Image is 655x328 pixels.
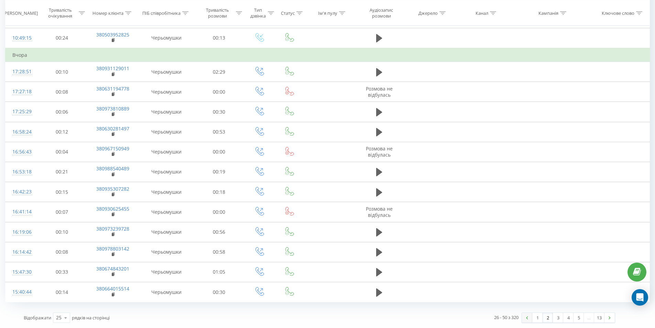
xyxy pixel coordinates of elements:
a: 380973239728 [96,225,129,232]
a: 3 [553,313,563,322]
div: 16:14:42 [12,245,30,259]
div: 10:49:15 [12,31,30,45]
td: 00:53 [194,122,244,142]
td: 00:00 [194,82,244,102]
div: 16:19:06 [12,225,30,239]
a: 380674843201 [96,265,129,272]
div: Номер клієнта [92,10,123,16]
td: 00:33 [37,262,87,282]
td: 01:05 [194,262,244,282]
td: Черьомушки [139,162,194,182]
td: Черьомушки [139,202,194,222]
div: 16:42:23 [12,185,30,199]
div: 15:40:44 [12,285,30,299]
td: Черьомушки [139,262,194,282]
a: 380967150949 [96,145,129,152]
td: 00:19 [194,162,244,182]
td: 00:00 [194,202,244,222]
div: Аудіозапис розмови [361,7,401,19]
div: 16:41:14 [12,205,30,219]
td: Черьомушки [139,62,194,82]
td: 00:08 [37,82,87,102]
td: Вчора [6,48,650,62]
a: 4 [563,313,574,322]
td: 00:56 [194,222,244,242]
span: Розмова не відбулась [366,85,393,98]
div: 15:47:30 [12,265,30,279]
a: 380630281497 [96,125,129,132]
div: Статус [281,10,295,16]
td: 00:13 [194,28,244,48]
td: 00:58 [194,242,244,262]
div: Тривалість очікування [43,7,77,19]
a: 5 [574,313,584,322]
a: 380631194778 [96,85,129,92]
div: Ім'я пулу [318,10,337,16]
div: [PERSON_NAME] [3,10,38,16]
td: 00:07 [37,202,87,222]
a: 380664015514 [96,285,129,292]
td: Черьомушки [139,142,194,162]
td: 00:15 [37,182,87,202]
a: 380503952825 [96,31,129,38]
td: Черьомушки [139,182,194,202]
td: 00:10 [37,62,87,82]
td: Черьомушки [139,82,194,102]
a: 2 [543,313,553,322]
td: Черьомушки [139,28,194,48]
td: Черьомушки [139,222,194,242]
a: 380930625455 [96,205,129,212]
span: Розмова не відбулась [366,145,393,158]
div: 16:58:24 [12,125,30,139]
td: 00:00 [194,142,244,162]
span: Відображати [24,315,51,321]
a: 380988540489 [96,165,129,172]
div: Джерело [418,10,438,16]
div: ПІБ співробітника [142,10,181,16]
td: 00:12 [37,122,87,142]
div: 16:56:43 [12,145,30,159]
div: Тип дзвінка [250,7,266,19]
div: Open Intercom Messenger [632,289,648,306]
td: 00:10 [37,222,87,242]
td: Черьомушки [139,282,194,302]
div: 26 - 50 з 320 [494,314,518,321]
div: Канал [476,10,488,16]
a: 13 [594,313,604,322]
a: 380973810889 [96,105,129,112]
td: 00:04 [37,142,87,162]
td: 00:14 [37,282,87,302]
div: 25 [56,314,62,321]
td: 00:30 [194,102,244,122]
td: 00:30 [194,282,244,302]
a: 380935307282 [96,186,129,192]
div: Кампанія [538,10,558,16]
td: Черьомушки [139,102,194,122]
td: 00:24 [37,28,87,48]
a: 1 [532,313,543,322]
td: 02:29 [194,62,244,82]
td: 00:21 [37,162,87,182]
div: 17:27:18 [12,85,30,98]
a: 380931129011 [96,65,129,72]
td: Черьомушки [139,122,194,142]
div: 17:28:51 [12,65,30,78]
td: 00:18 [194,182,244,202]
div: Ключове слово [602,10,634,16]
div: 16:53:18 [12,165,30,179]
td: 00:08 [37,242,87,262]
span: рядків на сторінці [72,315,110,321]
div: Тривалість розмови [200,7,234,19]
a: 380978803142 [96,245,129,252]
div: … [584,313,594,322]
td: 00:06 [37,102,87,122]
span: Розмова не відбулась [366,205,393,218]
div: 17:25:29 [12,105,30,118]
td: Черьомушки [139,242,194,262]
